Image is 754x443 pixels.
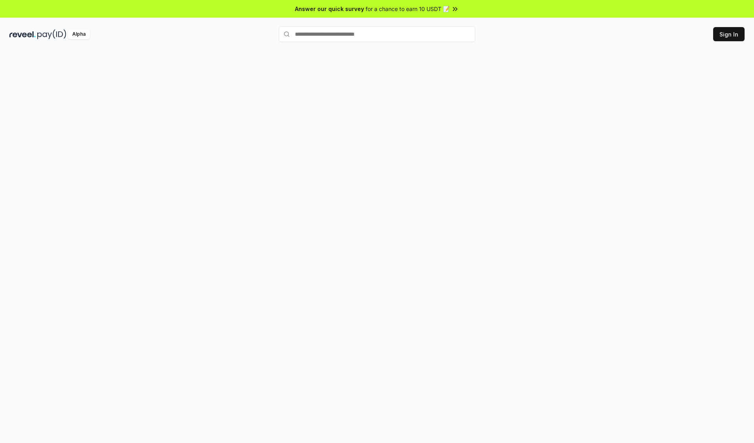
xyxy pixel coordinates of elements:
button: Sign In [713,27,745,41]
span: for a chance to earn 10 USDT 📝 [366,5,450,13]
img: pay_id [37,29,66,39]
span: Answer our quick survey [295,5,364,13]
div: Alpha [68,29,90,39]
img: reveel_dark [9,29,36,39]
